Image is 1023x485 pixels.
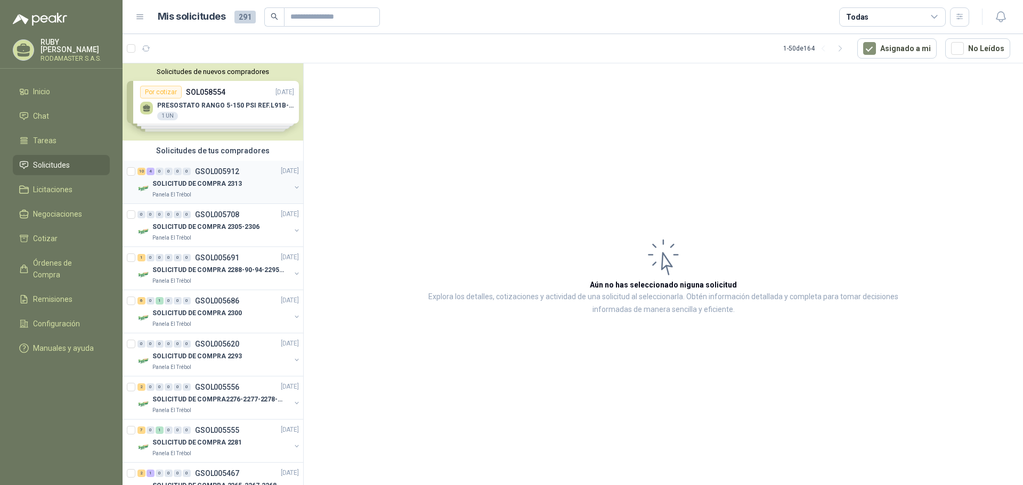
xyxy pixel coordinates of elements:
div: 0 [165,168,173,175]
div: Solicitudes de tus compradores [123,141,303,161]
div: 0 [183,383,191,391]
p: Panela El Trébol [152,320,191,328]
div: 0 [156,254,164,261]
a: Manuales y ayuda [13,338,110,358]
a: Remisiones [13,289,110,309]
div: 0 [165,340,173,348]
div: 0 [147,340,155,348]
a: 6 0 1 0 0 0 GSOL005686[DATE] Company LogoSOLICITUD DE COMPRA 2300Panela El Trébol [137,294,301,328]
p: [DATE] [281,296,299,306]
div: 0 [147,254,155,261]
p: SOLICITUD DE COMPRA 2288-90-94-2295-96-2301-02-04 [152,266,285,276]
img: Company Logo [137,225,150,238]
div: 0 [174,168,182,175]
p: [DATE] [281,382,299,392]
div: 0 [165,211,173,218]
div: 1 [156,297,164,305]
p: GSOL005686 [195,297,239,305]
div: 7 [137,426,145,434]
h3: Aún no has seleccionado niguna solicitud [590,279,737,291]
p: [DATE] [281,339,299,349]
div: 0 [183,211,191,218]
div: 0 [183,168,191,175]
h1: Mis solicitudes [158,9,226,24]
p: [DATE] [281,468,299,479]
span: Chat [33,110,49,122]
div: 0 [156,383,164,391]
div: 0 [165,426,173,434]
div: 0 [183,254,191,261]
a: 7 0 1 0 0 0 GSOL005555[DATE] Company LogoSOLICITUD DE COMPRA 2281Panela El Trébol [137,424,301,458]
p: SOLICITUD DE COMPRA2276-2277-2278-2284-2285- [152,395,285,405]
p: GSOL005467 [195,470,239,477]
p: GSOL005556 [195,383,239,391]
div: 0 [165,297,173,305]
div: 0 [147,297,155,305]
div: 0 [156,470,164,477]
img: Company Logo [137,355,150,367]
p: Panela El Trébol [152,191,191,199]
p: Panela El Trébol [152,449,191,458]
span: Manuales y ayuda [33,342,94,354]
p: GSOL005555 [195,426,239,434]
span: Órdenes de Compra [33,257,100,281]
p: SOLICITUD DE COMPRA 2293 [152,352,242,362]
div: 0 [174,340,182,348]
div: 0 [165,470,173,477]
p: GSOL005691 [195,254,239,261]
div: 0 [165,383,173,391]
div: 0 [183,297,191,305]
div: 4 [147,168,155,175]
div: Solicitudes de nuevos compradoresPor cotizarSOL058554[DATE] PRESOSTATO RANGO 5-150 PSI REF.L91B-1... [123,63,303,141]
a: Solicitudes [13,155,110,175]
a: 10 4 0 0 0 0 GSOL005912[DATE] Company LogoSOLICITUD DE COMPRA 2313Panela El Trébol [137,165,301,199]
a: 0 0 0 0 0 0 GSOL005620[DATE] Company LogoSOLICITUD DE COMPRA 2293Panela El Trébol [137,338,301,372]
p: RUBY [PERSON_NAME] [40,38,110,53]
span: Licitaciones [33,184,72,195]
button: Asignado a mi [857,38,937,59]
div: 0 [183,340,191,348]
div: 2 [137,383,145,391]
img: Logo peakr [13,13,67,26]
p: RODAMASTER S.A.S. [40,55,110,62]
div: 0 [174,211,182,218]
span: 291 [234,11,256,23]
p: Explora los detalles, cotizaciones y actividad de una solicitud al seleccionarla. Obtén informaci... [410,291,916,316]
div: 0 [183,470,191,477]
div: 10 [137,168,145,175]
p: [DATE] [281,210,299,220]
img: Company Logo [137,182,150,195]
p: Panela El Trébol [152,363,191,372]
a: Negociaciones [13,204,110,224]
p: [DATE] [281,253,299,263]
a: 1 0 0 0 0 0 GSOL005691[DATE] Company LogoSOLICITUD DE COMPRA 2288-90-94-2295-96-2301-02-04Panela ... [137,251,301,285]
p: SOLICITUD DE COMPRA 2300 [152,309,242,319]
button: No Leídos [945,38,1010,59]
a: Inicio [13,81,110,102]
a: Cotizar [13,228,110,249]
div: 1 [137,254,145,261]
img: Company Logo [137,311,150,324]
div: 1 [147,470,155,477]
p: [DATE] [281,167,299,177]
span: Inicio [33,86,50,97]
p: Panela El Trébol [152,277,191,285]
div: 0 [174,383,182,391]
a: Órdenes de Compra [13,253,110,285]
div: 0 [147,426,155,434]
span: Configuración [33,318,80,330]
div: 0 [156,211,164,218]
div: 0 [183,426,191,434]
div: 6 [137,297,145,305]
p: GSOL005912 [195,168,239,175]
img: Company Logo [137,441,150,454]
a: Configuración [13,314,110,334]
a: Chat [13,106,110,126]
p: SOLICITUD DE COMPRA 2281 [152,438,242,448]
div: 1 [156,426,164,434]
div: 2 [137,470,145,477]
p: [DATE] [281,425,299,435]
div: 0 [174,254,182,261]
span: Tareas [33,135,56,146]
a: Licitaciones [13,179,110,200]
